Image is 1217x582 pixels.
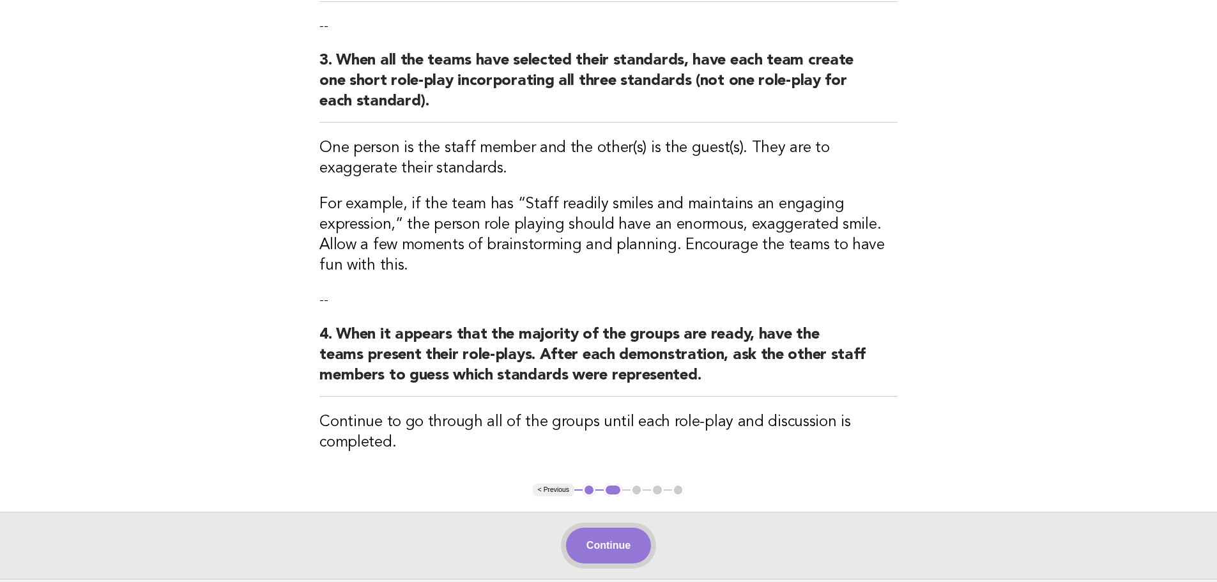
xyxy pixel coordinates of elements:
[319,291,898,309] p: --
[319,17,898,35] p: --
[566,528,651,563] button: Continue
[319,138,898,179] h3: One person is the staff member and the other(s) is the guest(s). They are to exaggerate their sta...
[533,484,574,496] button: < Previous
[319,194,898,276] h3: For example, if the team has “Staff readily smiles and maintains an engaging expression,” the per...
[319,412,898,453] h3: Continue to go through all of the groups until each role-play and discussion is completed.
[583,484,595,496] button: 1
[319,50,898,123] h2: 3. When all the teams have selected their standards, have each team create one short role-play in...
[319,325,898,397] h2: 4. When it appears that the majority of the groups are ready, have the teams present their role-p...
[604,484,622,496] button: 2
